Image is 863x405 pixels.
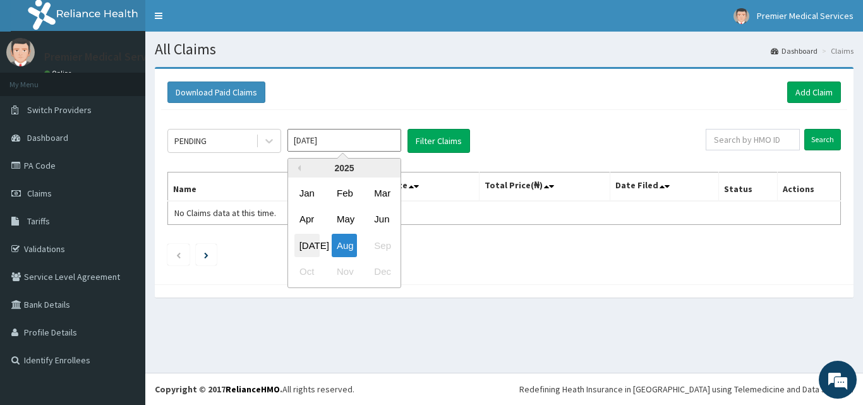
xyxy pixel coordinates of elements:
a: RelianceHMO [226,384,280,395]
p: Premier Medical Services [44,51,166,63]
a: Next page [204,249,208,260]
div: Choose February 2025 [332,181,357,205]
th: Date Filed [610,172,719,202]
span: No Claims data at this time. [174,207,276,219]
li: Claims [819,45,854,56]
div: Choose June 2025 [369,208,394,231]
a: Previous page [176,249,181,260]
h1: All Claims [155,41,854,57]
span: Tariffs [27,215,50,227]
span: Dashboard [27,132,68,143]
div: Choose May 2025 [332,208,357,231]
span: Premier Medical Services [757,10,854,21]
button: Download Paid Claims [167,82,265,103]
a: Online [44,69,75,78]
a: Dashboard [771,45,818,56]
div: Redefining Heath Insurance in [GEOGRAPHIC_DATA] using Telemedicine and Data Science! [519,383,854,396]
th: Status [719,172,778,202]
div: Minimize live chat window [207,6,238,37]
img: d_794563401_company_1708531726252_794563401 [23,63,51,95]
input: Select Month and Year [287,129,401,152]
div: Chat with us now [66,71,212,87]
input: Search by HMO ID [706,129,800,150]
button: Previous Year [294,165,301,171]
span: We're online! [73,122,174,250]
div: 2025 [288,159,401,178]
input: Search [804,129,841,150]
div: Choose January 2025 [294,181,320,205]
div: Choose August 2025 [332,234,357,257]
div: PENDING [174,135,207,147]
div: Choose March 2025 [369,181,394,205]
div: Choose April 2025 [294,208,320,231]
textarea: Type your message and hit 'Enter' [6,270,241,315]
th: Actions [777,172,840,202]
span: Switch Providers [27,104,92,116]
div: month 2025-08 [288,180,401,285]
span: Claims [27,188,52,199]
strong: Copyright © 2017 . [155,384,282,395]
img: User Image [6,38,35,66]
a: Add Claim [787,82,841,103]
footer: All rights reserved. [145,373,863,405]
th: Total Price(₦) [479,172,610,202]
img: User Image [733,8,749,24]
th: Name [168,172,337,202]
button: Filter Claims [407,129,470,153]
div: Choose July 2025 [294,234,320,257]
